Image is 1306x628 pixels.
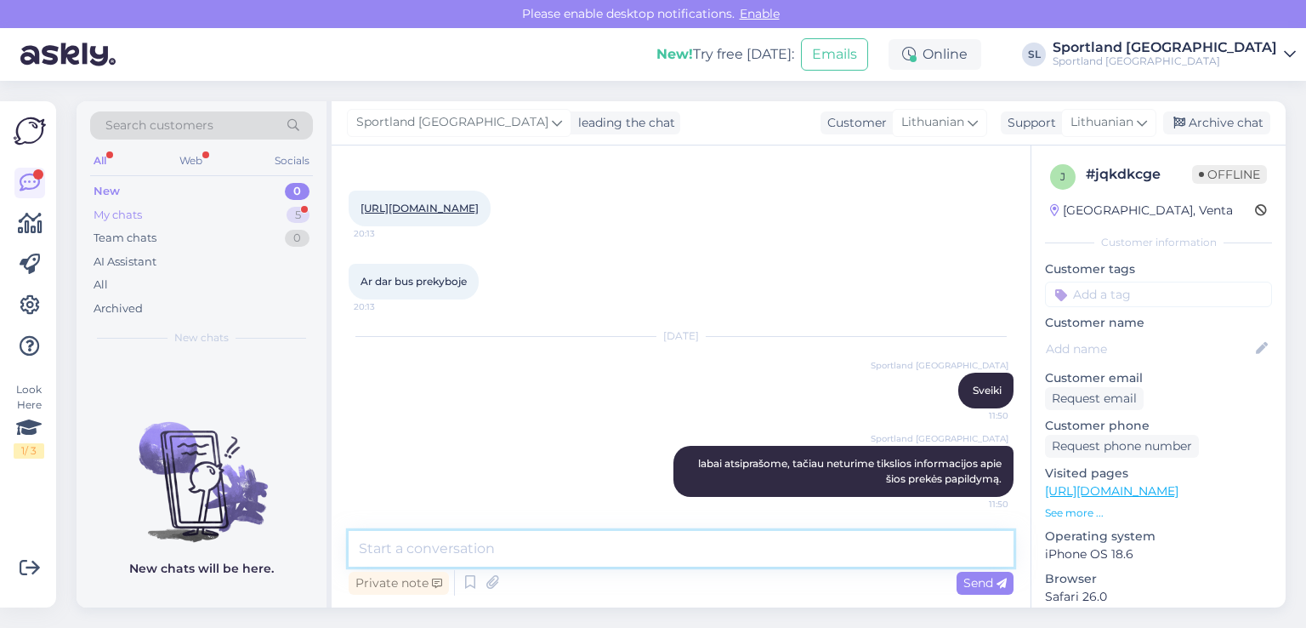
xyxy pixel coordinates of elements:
p: Customer email [1045,369,1272,387]
span: Offline [1192,165,1267,184]
span: Search customers [105,117,213,134]
div: [GEOGRAPHIC_DATA], Venta [1050,202,1233,220]
div: My chats [94,207,142,224]
p: New chats will be here. [129,560,274,578]
span: Sportland [GEOGRAPHIC_DATA] [871,432,1008,445]
div: 1 / 3 [14,443,44,459]
p: Visited pages [1045,465,1272,482]
div: Archive chat [1163,111,1270,134]
div: Customer [821,114,887,132]
a: Sportland [GEOGRAPHIC_DATA]Sportland [GEOGRAPHIC_DATA] [1053,41,1296,68]
div: Customer information [1045,235,1272,250]
span: 20:13 [354,300,417,313]
div: New [94,183,120,200]
a: [URL][DOMAIN_NAME] [361,202,479,214]
span: Lithuanian [1070,113,1133,132]
span: Ar dar bus prekyboje [361,275,467,288]
span: 11:50 [945,498,1008,511]
div: Web [176,150,206,172]
p: Customer tags [1045,260,1272,278]
button: Emails [801,38,868,71]
div: AI Assistant [94,254,156,271]
div: Archived [94,300,143,317]
div: Sportland [GEOGRAPHIC_DATA] [1053,54,1277,68]
div: Team chats [94,230,156,247]
p: iPhone OS 18.6 [1045,545,1272,563]
p: Customer name [1045,314,1272,332]
span: Sportland [GEOGRAPHIC_DATA] [871,359,1008,372]
div: Private note [349,572,449,595]
div: 5 [287,207,309,224]
input: Add a tag [1045,282,1272,307]
div: All [90,150,110,172]
a: [URL][DOMAIN_NAME] [1045,483,1178,499]
div: Request email [1045,387,1144,410]
span: labai atsiprašome, tačiau neturime tikslios informacijos apie šios prekės papildymą. [698,457,1004,485]
div: Socials [271,150,313,172]
b: New! [656,46,693,62]
span: 20:13 [354,227,417,240]
div: leading the chat [571,114,675,132]
div: SL [1022,43,1046,66]
div: Support [1001,114,1056,132]
p: Safari 26.0 [1045,588,1272,606]
span: Send [963,575,1007,591]
p: See more ... [1045,505,1272,521]
span: Sveiki [973,384,1002,397]
p: Browser [1045,570,1272,588]
div: Sportland [GEOGRAPHIC_DATA] [1053,41,1277,54]
div: Request phone number [1045,435,1199,458]
input: Add name [1046,340,1252,358]
div: All [94,277,108,294]
img: Askly Logo [14,115,46,147]
div: Online [889,39,981,70]
p: Customer phone [1045,417,1272,435]
span: 11:50 [945,409,1008,422]
p: Operating system [1045,528,1272,545]
span: Enable [735,6,785,21]
span: Sportland [GEOGRAPHIC_DATA] [356,113,548,132]
div: [DATE] [349,328,1014,344]
span: New chats [174,330,229,345]
div: Look Here [14,382,44,459]
span: Lithuanian [901,113,964,132]
img: No chats [77,391,326,545]
div: 0 [285,183,309,200]
div: 0 [285,230,309,247]
div: Try free [DATE]: [656,44,794,65]
span: j [1060,170,1065,183]
div: # jqkdkcge [1086,164,1192,185]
